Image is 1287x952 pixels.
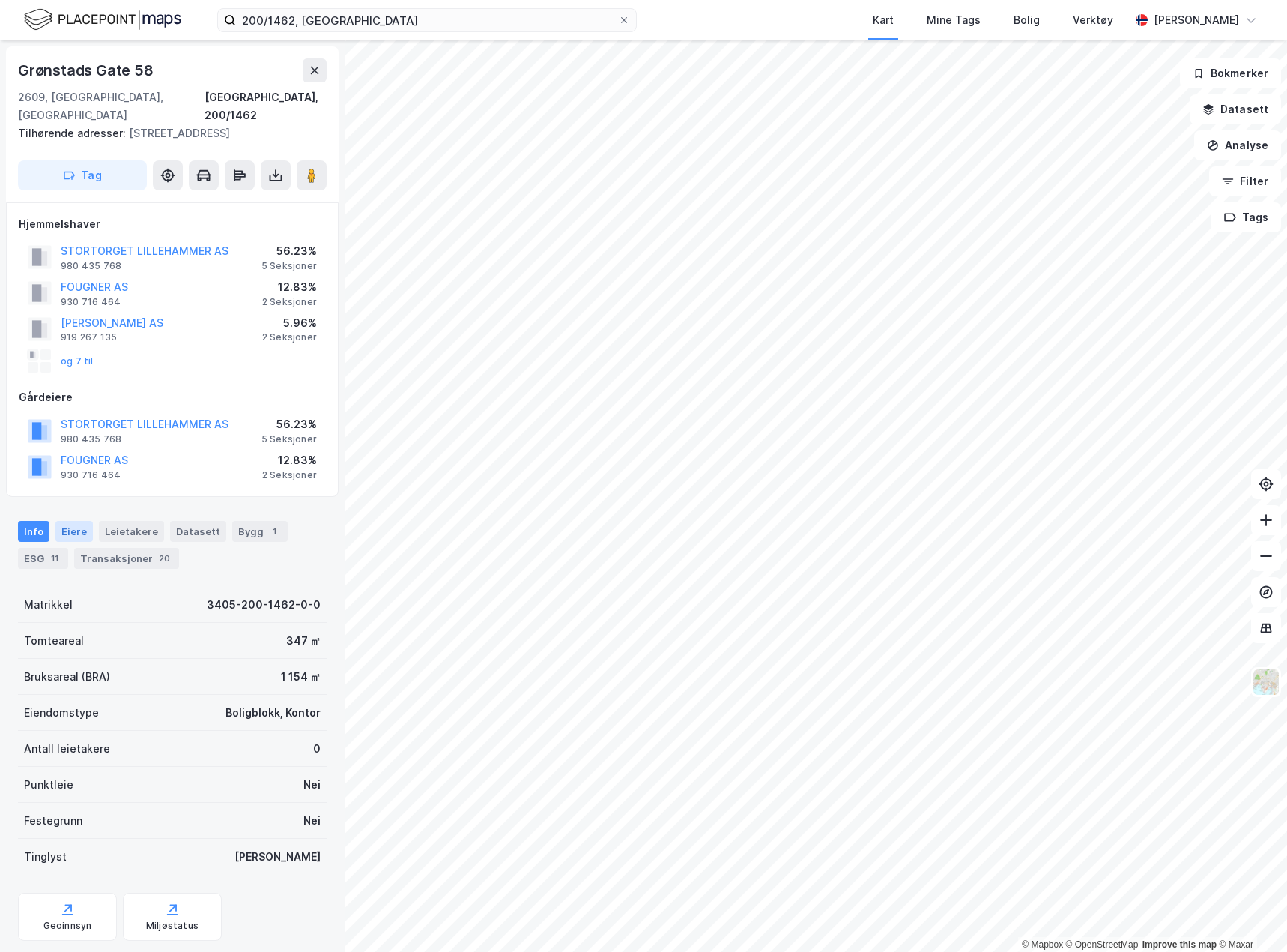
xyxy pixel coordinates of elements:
div: 20 [156,551,173,566]
div: 3405-200-1462-0-0 [207,596,321,614]
div: Eiere [55,521,93,542]
div: [STREET_ADDRESS] [18,124,315,142]
div: 930 716 464 [61,296,121,308]
div: Festegrunn [24,812,82,830]
div: 2 Seksjoner [262,469,317,481]
img: logo.f888ab2527a4732fd821a326f86c7f29.svg [24,7,181,33]
div: Verktøy [1073,11,1113,29]
div: Datasett [170,521,226,542]
div: 11 [47,551,62,566]
div: 2 Seksjoner [262,296,317,308]
button: Bokmerker [1180,58,1281,88]
div: Bygg [232,521,288,542]
div: 0 [313,740,321,758]
div: 2 Seksjoner [262,331,317,343]
div: 56.23% [261,415,317,433]
div: Miljøstatus [146,920,199,932]
iframe: Chat Widget [1212,880,1287,952]
div: Grønstads Gate 58 [18,58,157,82]
div: [GEOGRAPHIC_DATA], 200/1462 [205,88,327,124]
div: 5 Seksjoner [261,260,317,272]
div: ESG [18,548,68,569]
div: 2609, [GEOGRAPHIC_DATA], [GEOGRAPHIC_DATA] [18,88,205,124]
div: Hjemmelshaver [19,215,326,233]
button: Filter [1209,166,1281,196]
div: Bolig [1014,11,1040,29]
span: Tilhørende adresser: [18,127,129,139]
div: Mine Tags [927,11,981,29]
a: OpenStreetMap [1066,939,1139,950]
a: Mapbox [1022,939,1063,950]
div: 347 ㎡ [286,632,321,650]
div: Eiendomstype [24,704,99,722]
div: 919 267 135 [61,331,117,343]
div: Punktleie [24,776,73,794]
div: [PERSON_NAME] [234,848,321,866]
div: 12.83% [262,451,317,469]
div: Tomteareal [24,632,84,650]
div: Geoinnsyn [43,920,92,932]
div: 980 435 768 [61,260,121,272]
div: 980 435 768 [61,433,121,445]
div: Transaksjoner [74,548,179,569]
div: Matrikkel [24,596,73,614]
button: Tag [18,160,147,190]
div: 1 [267,524,282,539]
button: Analyse [1194,130,1281,160]
div: 5 Seksjoner [261,433,317,445]
div: Info [18,521,49,542]
a: Improve this map [1142,939,1217,950]
div: Tinglyst [24,848,67,866]
div: Gårdeiere [19,388,326,406]
div: Nei [303,812,321,830]
div: Kontrollprogram for chat [1212,880,1287,952]
div: [PERSON_NAME] [1154,11,1239,29]
div: Nei [303,776,321,794]
input: Søk på adresse, matrikkel, gårdeiere, leietakere eller personer [236,9,618,31]
div: 56.23% [261,242,317,260]
div: Boligblokk, Kontor [225,704,321,722]
div: Kart [873,11,894,29]
div: Leietakere [99,521,164,542]
div: Antall leietakere [24,740,110,758]
div: 12.83% [262,278,317,296]
div: 5.96% [262,314,317,332]
div: 930 716 464 [61,469,121,481]
div: Bruksareal (BRA) [24,668,110,686]
img: Z [1252,668,1280,696]
button: Datasett [1190,94,1281,124]
div: 1 154 ㎡ [281,668,321,686]
button: Tags [1211,202,1281,232]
